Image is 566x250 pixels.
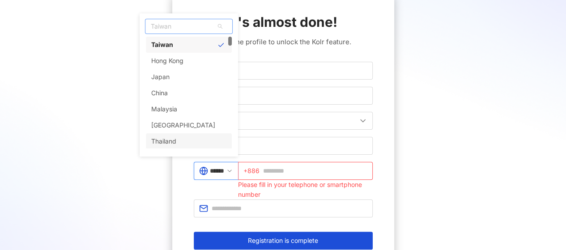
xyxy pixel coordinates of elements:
div: Hong Kong [146,53,232,69]
div: Taiwan [146,37,232,53]
div: Japan [151,69,170,85]
div: Taiwan [151,37,173,53]
span: Taiwan [145,19,232,34]
span: Fill in the profile to unlock the Kolr feature. [215,37,351,47]
button: Registration is complete [194,232,373,250]
div: China [146,85,232,101]
div: Please fill in your telephone or smartphone number [238,180,373,199]
div: Japan [146,69,232,85]
div: Thailand [146,133,232,149]
div: Thailand [151,133,176,149]
div: Malaysia [146,101,232,117]
div: [GEOGRAPHIC_DATA] [151,117,215,133]
div: Hong Kong [151,53,183,69]
div: Malaysia [151,101,177,117]
span: It's almost done! [229,13,337,31]
span: Registration is complete [248,237,318,244]
div: China [151,85,168,101]
span: +886 [243,166,260,176]
div: Singapore [146,117,232,133]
